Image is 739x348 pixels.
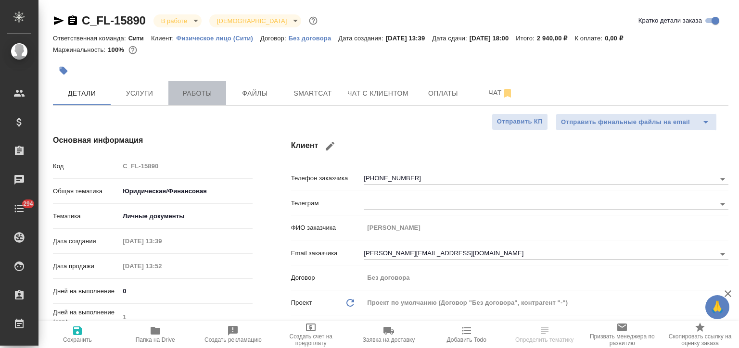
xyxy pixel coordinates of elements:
[709,297,726,317] span: 🙏
[605,35,630,42] p: 0,00 ₽
[516,35,536,42] p: Итого:
[108,46,127,53] p: 100%
[556,113,717,131] div: split button
[307,14,319,27] button: Доп статусы указывают на важность/срочность заказа
[38,321,116,348] button: Сохранить
[363,336,415,343] span: Заявка на доставку
[119,159,252,173] input: Пустое поле
[716,248,729,261] button: Open
[153,14,202,27] div: В работе
[176,35,260,42] p: Физическое лицо (Сити)
[583,321,661,348] button: Призвать менеджера по развитию
[364,221,728,235] input: Пустое поле
[432,35,469,42] p: Дата сдачи:
[291,249,364,258] p: Email заказчика
[53,211,119,221] p: Тематика
[53,308,119,327] p: Дней на выполнение (авт.)
[209,14,301,27] div: В работе
[289,34,339,42] a: Без договора
[158,17,190,25] button: В работе
[364,271,728,285] input: Пустое поле
[53,261,119,271] p: Дата продажи
[290,87,336,99] span: Smartcat
[194,321,272,348] button: Создать рекламацию
[506,321,584,348] button: Определить тематику
[214,17,290,25] button: [DEMOGRAPHIC_DATA]
[53,286,119,296] p: Дней на выполнение
[128,35,151,42] p: Сити
[492,113,548,130] button: Отправить КП
[338,35,385,42] p: Дата создания:
[272,321,350,348] button: Создать счет на предоплату
[291,223,364,233] p: ФИО заказчика
[119,259,204,273] input: Пустое поле
[291,174,364,183] p: Телефон заказчика
[53,162,119,171] p: Код
[716,198,729,211] button: Open
[478,87,524,99] span: Чат
[17,199,39,209] span: 294
[386,35,433,42] p: [DATE] 13:39
[447,336,486,343] span: Добавить Todo
[661,321,739,348] button: Скопировать ссылку на оценку заказа
[136,336,175,343] span: Папка на Drive
[589,333,655,347] span: Призвать менеджера по развитию
[561,117,690,128] span: Отправить финальные файлы на email
[119,284,252,298] input: ✎ Введи что-нибудь
[119,183,252,199] div: Юридическая/Финансовая
[556,113,695,131] button: Отправить финальные файлы на email
[667,333,733,347] span: Скопировать ссылку на оценку заказа
[350,321,428,348] button: Заявка на доставку
[537,35,575,42] p: 2 940,00 ₽
[291,273,364,283] p: Договор
[174,87,220,99] span: Работы
[291,135,728,158] h4: Клиент
[151,35,176,42] p: Клиент:
[2,197,36,221] a: 294
[515,336,573,343] span: Определить тематику
[502,87,513,99] svg: Отписаться
[574,35,605,42] p: К оплате:
[291,298,312,308] p: Проект
[53,236,119,246] p: Дата создания
[289,35,339,42] p: Без договора
[53,35,128,42] p: Ответственная команда:
[119,234,204,248] input: Пустое поле
[364,295,728,311] div: Проект по умолчанию (Договор "Без договора", контрагент "-")
[59,87,105,99] span: Детали
[127,44,139,56] button: 0.22 RUB;
[204,336,262,343] span: Создать рекламацию
[428,321,506,348] button: Добавить Todo
[638,16,702,25] span: Кратко детали заказа
[116,87,163,99] span: Услуги
[420,87,466,99] span: Оплаты
[53,15,64,26] button: Скопировать ссылку для ЯМессенджера
[119,208,252,224] div: Личные документы
[232,87,278,99] span: Файлы
[470,35,516,42] p: [DATE] 18:00
[716,173,729,186] button: Open
[53,135,253,146] h4: Основная информация
[278,333,344,347] span: Создать счет на предоплату
[116,321,194,348] button: Папка на Drive
[260,35,289,42] p: Договор:
[176,34,260,42] a: Физическое лицо (Сити)
[705,295,729,319] button: 🙏
[497,116,543,127] span: Отправить КП
[67,15,78,26] button: Скопировать ссылку
[53,60,74,81] button: Добавить тэг
[291,199,364,208] p: Телеграм
[119,310,252,324] input: Пустое поле
[347,87,408,99] span: Чат с клиентом
[82,14,146,27] a: C_FL-15890
[53,46,108,53] p: Маржинальность:
[63,336,92,343] span: Сохранить
[53,186,119,196] p: Общая тематика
